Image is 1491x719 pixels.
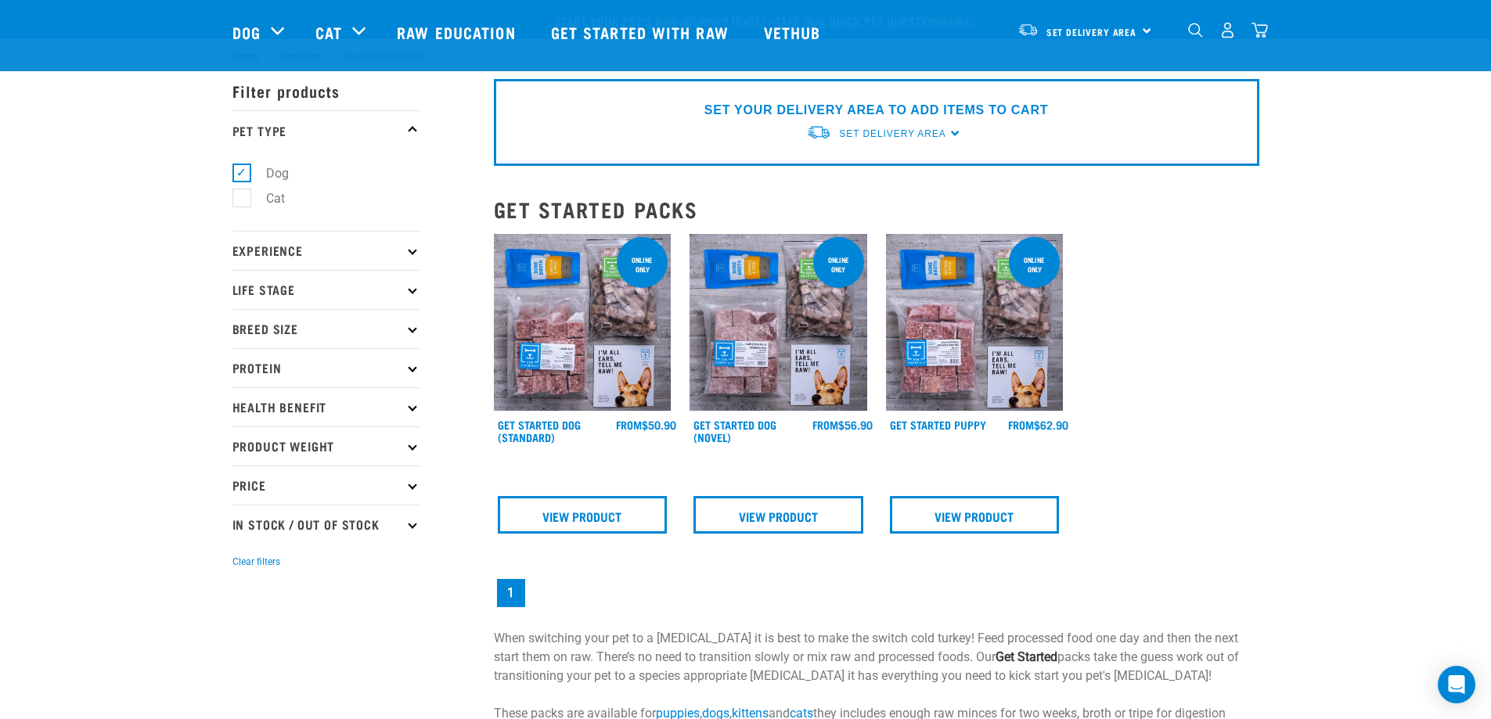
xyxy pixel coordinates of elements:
[494,576,1259,610] nav: pagination
[381,1,535,63] a: Raw Education
[232,426,420,466] p: Product Weight
[996,649,1057,664] strong: Get Started
[494,234,672,412] img: NSP Dog Standard Update
[232,466,420,505] p: Price
[232,110,420,149] p: Pet Type
[232,231,420,270] p: Experience
[1252,22,1268,38] img: home-icon@2x.png
[890,422,986,427] a: Get Started Puppy
[1438,666,1475,703] div: Open Intercom Messenger
[690,234,867,412] img: NSP Dog Novel Update
[535,1,748,63] a: Get started with Raw
[232,505,420,544] p: In Stock / Out Of Stock
[232,348,420,387] p: Protein
[498,496,668,534] a: View Product
[315,20,342,44] a: Cat
[617,248,668,281] div: online only
[232,555,280,569] button: Clear filters
[1219,22,1236,38] img: user.png
[241,189,291,208] label: Cat
[494,197,1259,221] h2: Get Started Packs
[241,164,295,183] label: Dog
[812,419,873,431] div: $56.90
[498,422,581,440] a: Get Started Dog (Standard)
[890,496,1060,534] a: View Product
[232,20,261,44] a: Dog
[1009,248,1060,281] div: online only
[704,101,1048,120] p: SET YOUR DELIVERY AREA TO ADD ITEMS TO CART
[806,124,831,141] img: van-moving.png
[497,579,525,607] a: Page 1
[886,234,1064,412] img: NPS Puppy Update
[813,248,864,281] div: online only
[693,496,863,534] a: View Product
[1008,422,1034,427] span: FROM
[232,387,420,426] p: Health Benefit
[693,422,776,440] a: Get Started Dog (Novel)
[616,422,642,427] span: FROM
[232,71,420,110] p: Filter products
[1188,23,1203,38] img: home-icon-1@2x.png
[232,270,420,309] p: Life Stage
[839,128,945,139] span: Set Delivery Area
[812,422,838,427] span: FROM
[616,419,676,431] div: $50.90
[1017,23,1039,37] img: van-moving.png
[1046,29,1137,34] span: Set Delivery Area
[232,309,420,348] p: Breed Size
[1008,419,1068,431] div: $62.90
[748,1,841,63] a: Vethub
